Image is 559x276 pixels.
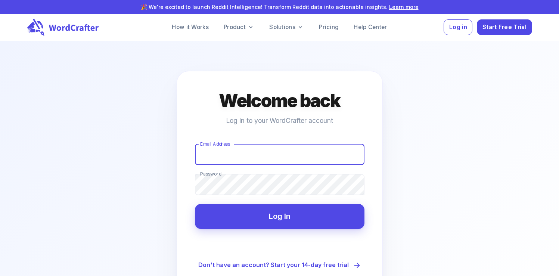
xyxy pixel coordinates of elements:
[444,19,472,35] button: Log in
[12,3,547,11] p: 🎉 We're excited to launch Reddit Intelligence! Transform Reddit data into actionable insights.
[389,4,419,10] a: Learn more
[348,20,393,35] a: Help Center
[198,259,361,272] a: Don't have an account? Start your 14-day free trial
[166,20,215,35] a: How it Works
[482,22,527,32] span: Start Free Trial
[200,141,230,147] label: Email Address
[195,204,364,229] button: Log In
[200,171,221,177] label: Password
[219,89,341,112] h4: Welcome back
[218,20,260,35] a: Product
[477,19,532,35] button: Start Free Trial
[449,22,467,32] span: Log in
[263,20,310,35] a: Solutions
[313,20,345,35] a: Pricing
[226,115,333,126] p: Log in to your WordCrafter account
